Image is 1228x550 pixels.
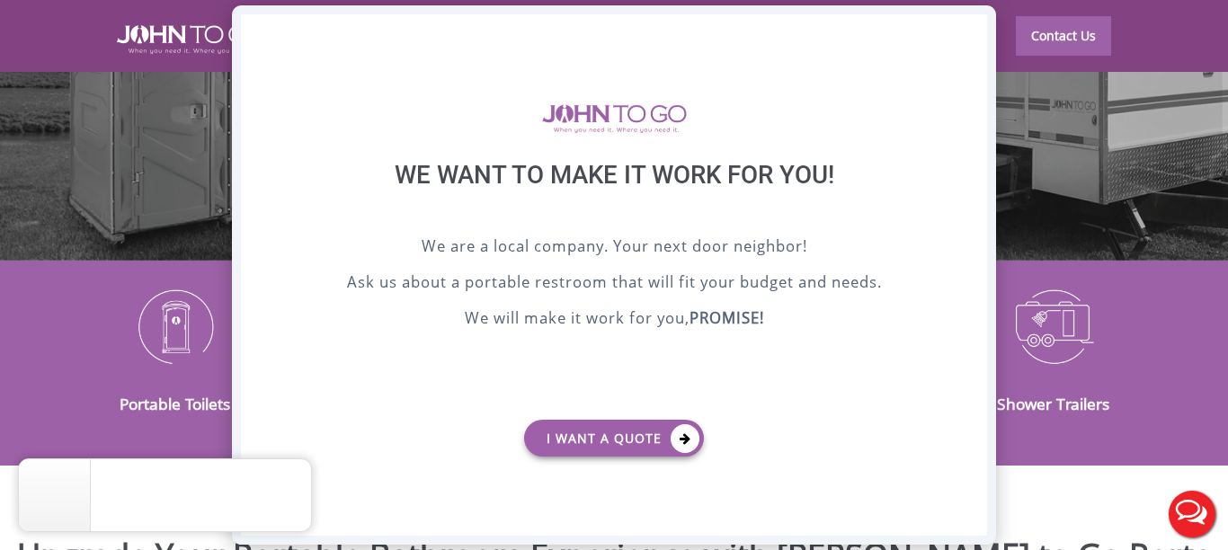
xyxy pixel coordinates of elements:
div: X [959,14,987,45]
p: We are a local company. Your next door neighbor! [286,235,942,262]
b: PROMISE! [690,307,764,328]
a: I want a Quote [524,420,704,457]
p: We will make it work for you, [286,306,942,333]
p: Ask us about a portable restroom that will fit your budget and needs. [286,271,942,297]
img: logo of viptogo [542,104,687,133]
div: We want to make it work for you! [286,160,942,235]
button: Live Chat [1156,478,1228,550]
